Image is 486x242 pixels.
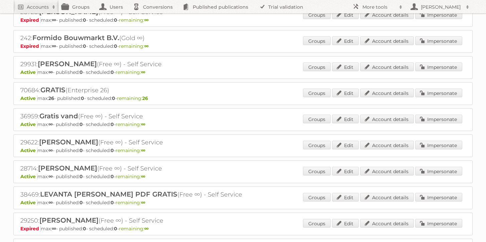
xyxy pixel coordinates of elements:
[360,89,414,97] a: Account details
[40,86,65,94] span: GRATIS
[360,63,414,71] a: Account details
[415,193,462,202] a: Impersonate
[415,63,462,71] a: Impersonate
[81,95,84,101] strong: 0
[116,121,145,127] span: remaining:
[360,141,414,149] a: Account details
[141,200,145,206] strong: ∞
[20,17,466,23] p: max: - published: - scheduled: -
[111,173,114,179] strong: 0
[332,115,359,123] a: Edit
[111,200,114,206] strong: 0
[20,147,466,153] p: max: - published: - scheduled: -
[360,219,414,228] a: Account details
[141,69,145,75] strong: ∞
[20,69,466,75] p: max: - published: - scheduled: -
[83,226,86,232] strong: 0
[332,63,359,71] a: Edit
[141,173,145,179] strong: ∞
[303,10,331,19] a: Groups
[119,43,149,49] span: remaining:
[119,17,149,23] span: remaining:
[415,89,462,97] a: Impersonate
[20,60,254,69] h2: 29931: (Free ∞) - Self Service
[52,17,56,23] strong: ∞
[39,112,78,120] span: Gratis vand
[415,10,462,19] a: Impersonate
[116,147,145,153] span: remaining:
[303,193,331,202] a: Groups
[303,141,331,149] a: Groups
[141,147,145,153] strong: ∞
[360,36,414,45] a: Account details
[39,216,99,224] span: [PERSON_NAME]
[20,43,466,49] p: max: - published: - scheduled: -
[40,190,177,198] span: LEVANTA [PERSON_NAME] PDF GRATIS
[144,17,149,23] strong: ∞
[79,121,83,127] strong: 0
[20,147,37,153] span: Active
[20,121,466,127] p: max: - published: - scheduled: -
[20,43,41,49] span: Expired
[20,164,254,173] h2: 28714: (Free ∞) - Self Service
[112,95,115,101] strong: 0
[20,34,254,42] h2: 242: (Gold ∞)
[111,121,114,127] strong: 0
[20,112,254,121] h2: 36959: (Free ∞) - Self Service
[332,167,359,175] a: Edit
[48,69,53,75] strong: ∞
[360,167,414,175] a: Account details
[114,43,117,49] strong: 0
[415,115,462,123] a: Impersonate
[360,10,414,19] a: Account details
[144,226,149,232] strong: ∞
[32,34,119,42] span: Formido Bouwmarkt B.V.
[114,17,117,23] strong: 0
[332,89,359,97] a: Edit
[83,17,86,23] strong: 0
[415,141,462,149] a: Impersonate
[332,219,359,228] a: Edit
[303,63,331,71] a: Groups
[415,219,462,228] a: Impersonate
[415,36,462,45] a: Impersonate
[332,36,359,45] a: Edit
[20,226,41,232] span: Expired
[116,200,145,206] span: remaining:
[303,89,331,97] a: Groups
[116,69,145,75] span: remaining:
[39,138,98,146] span: [PERSON_NAME]
[119,226,149,232] span: remaining:
[20,173,466,179] p: max: - published: - scheduled: -
[303,167,331,175] a: Groups
[111,69,114,75] strong: 0
[48,95,54,101] strong: 26
[362,4,396,10] h2: More tools
[142,95,148,101] strong: 26
[332,141,359,149] a: Edit
[20,95,466,101] p: max: - published: - scheduled: -
[20,200,466,206] p: max: - published: - scheduled: -
[48,173,53,179] strong: ∞
[79,200,83,206] strong: 0
[20,216,254,225] h2: 29250: (Free ∞) - Self Service
[332,193,359,202] a: Edit
[27,4,49,10] h2: Accounts
[117,95,148,101] span: remaining:
[141,121,145,127] strong: ∞
[332,10,359,19] a: Edit
[419,4,463,10] h2: [PERSON_NAME]
[20,138,254,147] h2: 29622: (Free ∞) - Self Service
[52,226,56,232] strong: ∞
[114,226,117,232] strong: 0
[48,200,53,206] strong: ∞
[48,147,53,153] strong: ∞
[48,121,53,127] strong: ∞
[83,43,86,49] strong: 0
[52,43,56,49] strong: ∞
[20,121,37,127] span: Active
[38,60,97,68] span: [PERSON_NAME]
[415,167,462,175] a: Impersonate
[79,173,83,179] strong: 0
[144,43,149,49] strong: ∞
